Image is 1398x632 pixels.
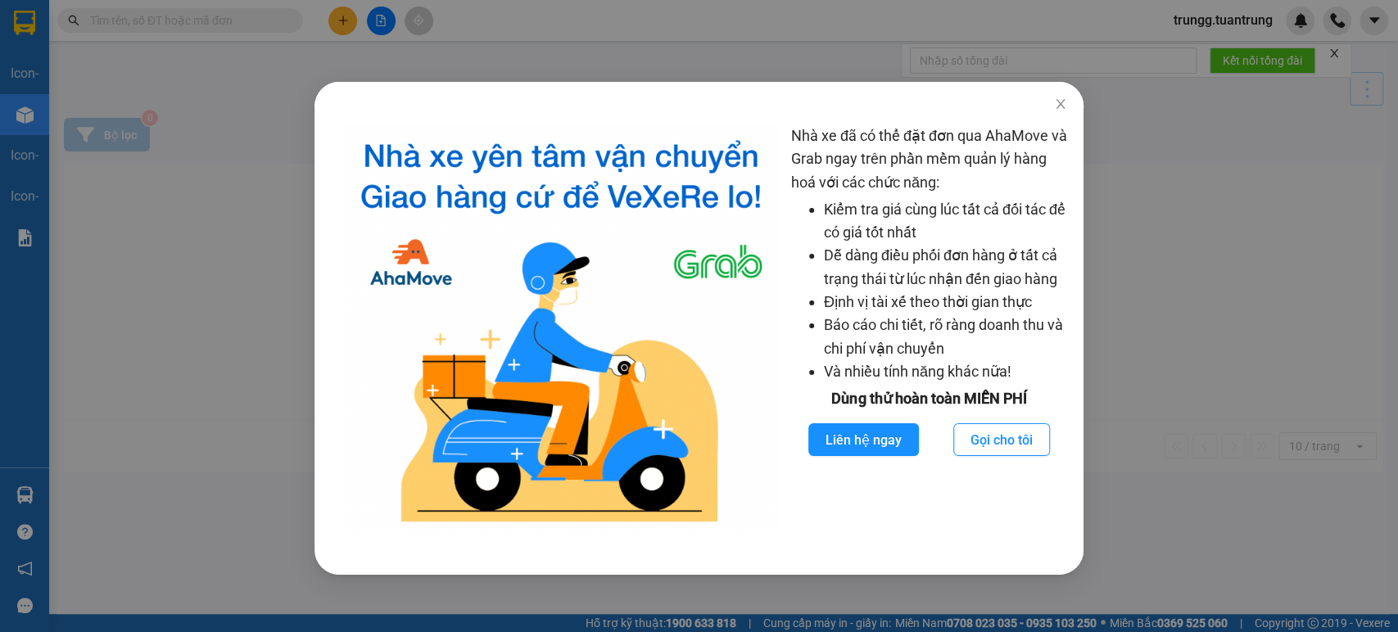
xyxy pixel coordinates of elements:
span: Gọi cho tôi [970,430,1033,450]
li: Báo cáo chi tiết, rõ ràng doanh thu và chi phí vận chuyển [824,314,1067,360]
button: Liên hệ ngay [808,423,919,456]
li: Định vị tài xế theo thời gian thực [824,291,1067,314]
div: Dùng thử hoàn toàn MIỄN PHÍ [791,387,1067,410]
button: Close [1038,82,1084,128]
li: Và nhiều tính năng khác nữa! [824,360,1067,383]
span: close [1054,97,1067,111]
span: Liên hệ ngay [826,430,902,450]
li: Kiểm tra giá cùng lúc tất cả đối tác để có giá tốt nhất [824,198,1067,245]
img: logo [344,124,778,534]
li: Dễ dàng điều phối đơn hàng ở tất cả trạng thái từ lúc nhận đến giao hàng [824,244,1067,291]
div: Nhà xe đã có thể đặt đơn qua AhaMove và Grab ngay trên phần mềm quản lý hàng hoá với các chức năng: [791,124,1067,534]
button: Gọi cho tôi [953,423,1050,456]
